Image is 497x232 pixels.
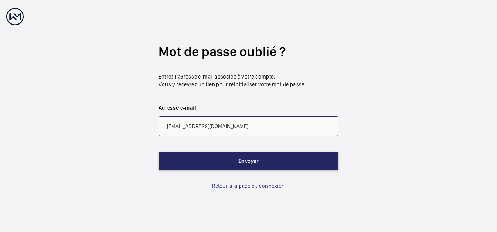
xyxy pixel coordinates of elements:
[159,152,338,170] button: Envoyer
[159,43,338,61] h2: Mot de passe oublié ?
[159,73,338,88] p: Entrez l'adresse e-mail associée à votre compte. Vous y recevrez un lien pour réinitialiser votre...
[212,182,285,190] a: Retour à la page de connexion
[159,116,338,136] input: abc@xyz
[159,104,338,112] label: Adresse e-mail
